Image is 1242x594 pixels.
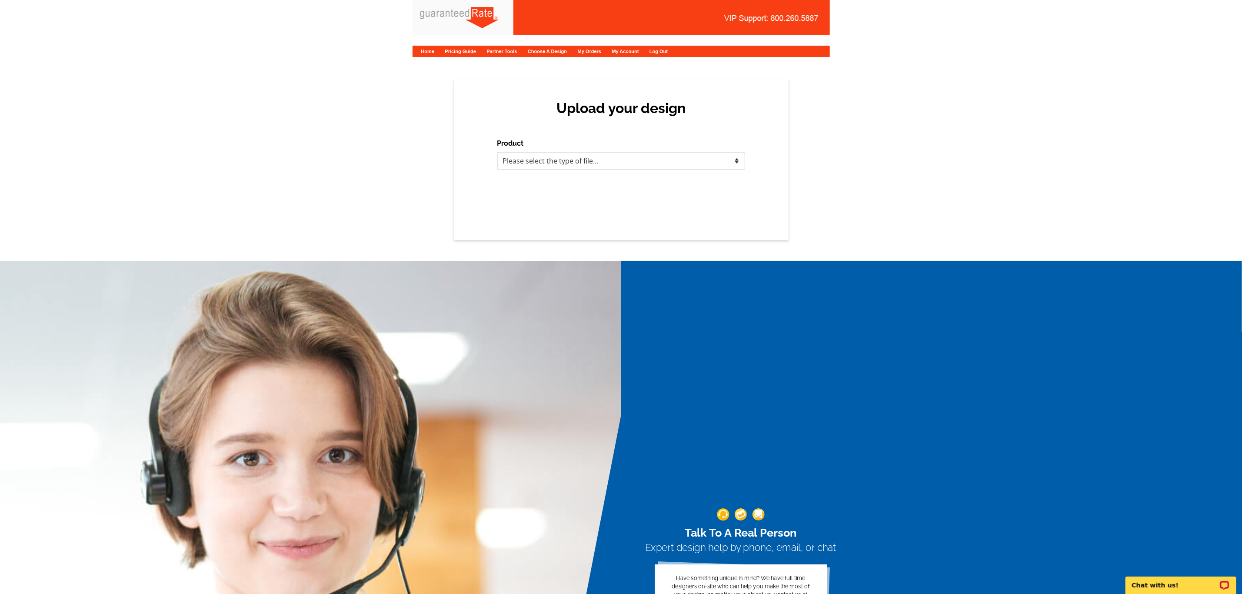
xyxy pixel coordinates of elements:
h2: Talk To A Real Person [645,526,836,540]
img: support-img-2.png [735,508,747,521]
label: Product [497,138,524,149]
a: Log Out [649,49,668,54]
a: Partner Tools [486,49,517,54]
a: Home [421,49,435,54]
iframe: LiveChat chat widget [1120,567,1242,594]
h2: Upload your design [506,100,736,117]
img: support-img-3_1.png [752,508,764,521]
img: support-img-1.png [717,508,729,521]
a: My Orders [578,49,601,54]
a: Choose A Design [528,49,567,54]
h3: Expert design help by phone, email, or chat [645,542,836,554]
a: Pricing Guide [445,49,476,54]
a: My Account [612,49,639,54]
